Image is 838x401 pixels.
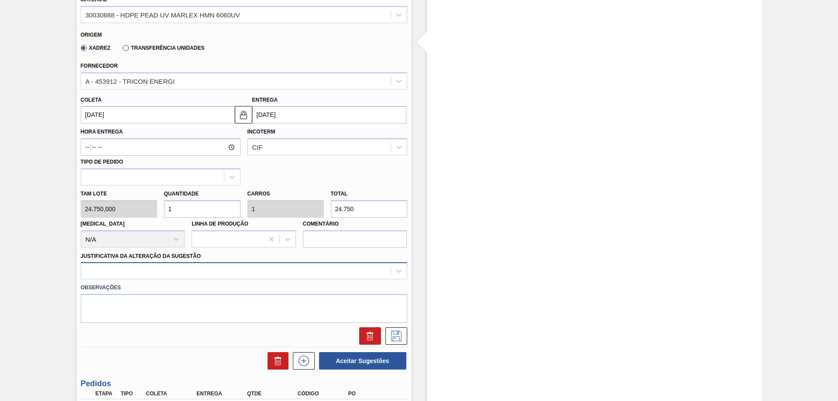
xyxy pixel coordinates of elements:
[303,218,407,230] label: Comentário
[355,327,381,345] div: Excluir Sugestão
[263,352,288,370] div: Excluir Sugestões
[295,391,352,397] div: Código
[123,45,204,51] label: Transferência Unidades
[93,391,120,397] div: Etapa
[118,391,144,397] div: Tipo
[81,97,102,103] label: Coleta
[81,379,407,388] h3: Pedidos
[381,327,407,345] div: Salvar Sugestão
[86,77,175,85] div: A - 453912 - TRICON ENERGI
[81,159,123,165] label: Tipo de pedido
[192,221,248,227] label: Linha de Produção
[315,351,407,370] div: Aceitar Sugestões
[81,63,118,69] label: Fornecedor
[194,391,251,397] div: Entrega
[238,110,249,120] img: locked
[245,391,302,397] div: Qtde
[319,352,406,370] button: Aceitar Sugestões
[235,106,252,123] button: locked
[144,391,200,397] div: Coleta
[81,126,240,138] label: Hora Entrega
[81,106,235,123] input: dd/mm/yyyy
[331,191,348,197] label: Total
[86,11,240,18] div: 30030688 - HDPE PEAD UV MARLEX HMN 6060UV
[247,129,275,135] label: Incoterm
[81,281,407,294] label: Observações
[252,106,406,123] input: dd/mm/yyyy
[252,144,263,151] div: CIF
[252,97,278,103] label: Entrega
[81,32,102,38] label: Origem
[81,253,201,259] label: Justificativa da Alteração da Sugestão
[346,391,403,397] div: PO
[164,191,199,197] label: Quantidade
[247,191,270,197] label: Carros
[288,352,315,370] div: Nova sugestão
[81,45,111,51] label: Xadrez
[81,188,157,200] label: Tam lote
[81,221,125,227] label: [MEDICAL_DATA]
